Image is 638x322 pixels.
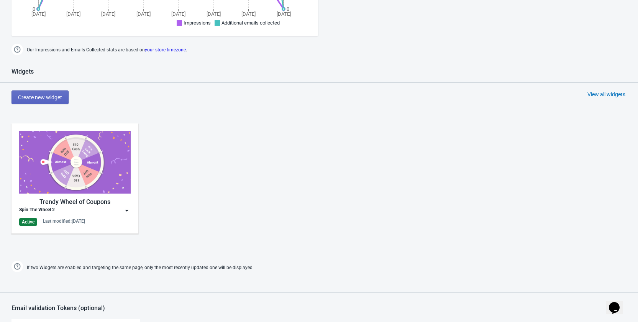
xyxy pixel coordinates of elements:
button: Create new widget [11,90,69,104]
tspan: 0 [287,6,289,12]
tspan: [DATE] [101,11,115,17]
tspan: [DATE] [136,11,151,17]
div: Trendy Wheel of Coupons [19,197,131,207]
div: View all widgets [587,90,625,98]
img: help.png [11,44,23,55]
div: Spin The Wheel 2 [19,207,55,214]
tspan: [DATE] [171,11,185,17]
div: Last modified: [DATE] [43,218,85,224]
a: your store timezone [145,47,186,53]
span: If two Widgets are enabled and targeting the same page, only the most recently updated one will b... [27,261,254,274]
span: Our Impressions and Emails Collected stats are based on . [27,44,187,56]
iframe: chat widget [606,291,630,314]
img: trendy_game.png [19,131,131,194]
tspan: [DATE] [241,11,256,17]
span: Additional emails collected [221,20,280,26]
tspan: 0 [33,6,35,12]
tspan: [DATE] [207,11,221,17]
img: help.png [11,261,23,272]
div: Active [19,218,37,226]
span: Impressions [184,20,211,26]
tspan: [DATE] [31,11,46,17]
img: dropdown.png [123,207,131,214]
span: Create new widget [18,94,62,100]
tspan: [DATE] [66,11,80,17]
tspan: [DATE] [277,11,291,17]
